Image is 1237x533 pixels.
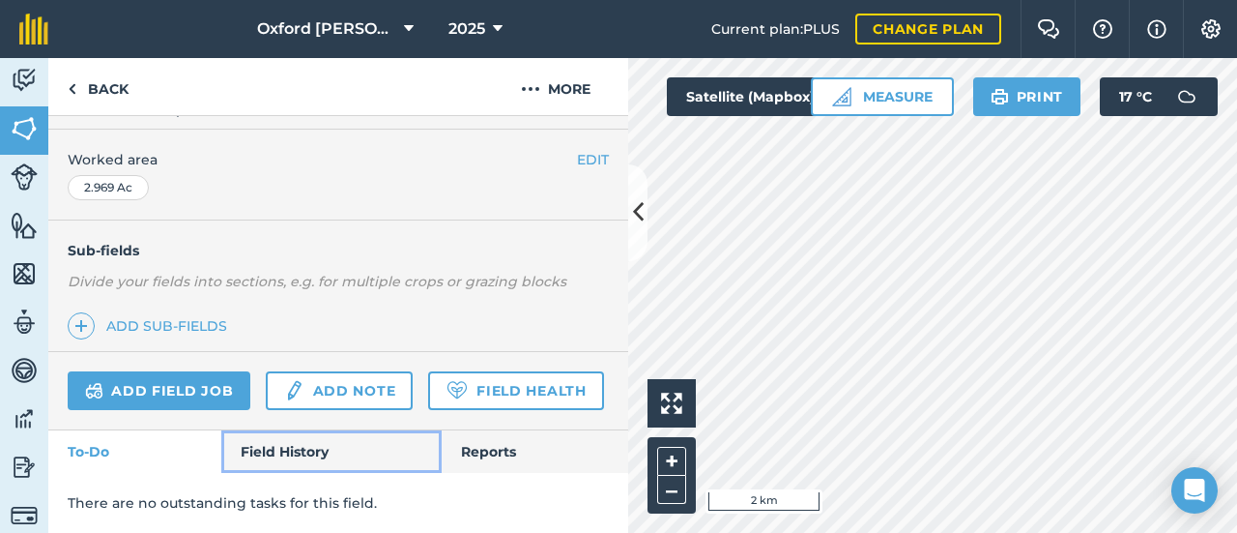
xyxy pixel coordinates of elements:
[257,17,396,41] span: Oxford [PERSON_NAME] Farm
[11,66,38,95] img: svg+xml;base64,PD94bWwgdmVyc2lvbj0iMS4wIiBlbmNvZGluZz0idXRmLTgiPz4KPCEtLSBHZW5lcmF0b3I6IEFkb2JlIE...
[283,379,304,402] img: svg+xml;base64,PD94bWwgdmVyc2lvbj0iMS4wIiBlbmNvZGluZz0idXRmLTgiPz4KPCEtLSBHZW5lcmF0b3I6IEFkb2JlIE...
[1091,19,1114,39] img: A question mark icon
[68,312,235,340] a: Add sub-fields
[68,492,609,514] p: There are no outstanding tasks for this field.
[11,114,38,143] img: svg+xml;base64,PHN2ZyB4bWxucz0iaHR0cDovL3d3dy53My5vcmcvMjAwMC9zdmciIHdpZHRoPSI1NiIgaGVpZ2h0PSI2MC...
[1100,77,1218,116] button: 17 °C
[74,314,88,338] img: svg+xml;base64,PHN2ZyB4bWxucz0iaHR0cDovL3d3dy53My5vcmcvMjAwMC9zdmciIHdpZHRoPSIxNCIgaGVpZ2h0PSIyNC...
[577,149,609,170] button: EDIT
[832,87,851,106] img: Ruler icon
[711,18,840,40] span: Current plan : PLUS
[973,77,1081,116] button: Print
[483,58,628,115] button: More
[661,393,682,414] img: Four arrows, one pointing top left, one top right, one bottom right and the last bottom left
[11,453,38,482] img: svg+xml;base64,PD94bWwgdmVyc2lvbj0iMS4wIiBlbmNvZGluZz0idXRmLTgiPz4KPCEtLSBHZW5lcmF0b3I6IEFkb2JlIE...
[68,371,250,410] a: Add field job
[48,58,148,115] a: Back
[266,371,413,410] a: Add note
[1119,77,1152,116] span: 17 ° C
[11,163,38,191] img: svg+xml;base64,PD94bWwgdmVyc2lvbj0iMS4wIiBlbmNvZGluZz0idXRmLTgiPz4KPCEtLSBHZW5lcmF0b3I6IEFkb2JlIE...
[657,447,686,476] button: +
[48,430,221,473] a: To-Do
[221,430,441,473] a: Field History
[48,240,628,261] h4: Sub-fields
[855,14,1001,44] a: Change plan
[657,476,686,504] button: –
[11,259,38,288] img: svg+xml;base64,PHN2ZyB4bWxucz0iaHR0cDovL3d3dy53My5vcmcvMjAwMC9zdmciIHdpZHRoPSI1NiIgaGVpZ2h0PSI2MC...
[1037,19,1060,39] img: Two speech bubbles overlapping with the left bubble in the forefront
[811,77,954,116] button: Measure
[68,175,149,200] div: 2.969 Ac
[667,77,852,116] button: Satellite (Mapbox)
[19,14,48,44] img: fieldmargin Logo
[11,356,38,385] img: svg+xml;base64,PD94bWwgdmVyc2lvbj0iMS4wIiBlbmNvZGluZz0idXRmLTgiPz4KPCEtLSBHZW5lcmF0b3I6IEFkb2JlIE...
[11,502,38,529] img: svg+xml;base64,PD94bWwgdmVyc2lvbj0iMS4wIiBlbmNvZGluZz0idXRmLTgiPz4KPCEtLSBHZW5lcmF0b3I6IEFkb2JlIE...
[11,404,38,433] img: svg+xml;base64,PD94bWwgdmVyc2lvbj0iMS4wIiBlbmNvZGluZz0idXRmLTgiPz4KPCEtLSBHZW5lcmF0b3I6IEFkb2JlIE...
[428,371,603,410] a: Field Health
[991,85,1009,108] img: svg+xml;base64,PHN2ZyB4bWxucz0iaHR0cDovL3d3dy53My5vcmcvMjAwMC9zdmciIHdpZHRoPSIxOSIgaGVpZ2h0PSIyNC...
[68,149,609,170] span: Worked area
[448,17,485,41] span: 2025
[1199,19,1223,39] img: A cog icon
[442,430,628,473] a: Reports
[1147,17,1166,41] img: svg+xml;base64,PHN2ZyB4bWxucz0iaHR0cDovL3d3dy53My5vcmcvMjAwMC9zdmciIHdpZHRoPSIxNyIgaGVpZ2h0PSIxNy...
[11,211,38,240] img: svg+xml;base64,PHN2ZyB4bWxucz0iaHR0cDovL3d3dy53My5vcmcvMjAwMC9zdmciIHdpZHRoPSI1NiIgaGVpZ2h0PSI2MC...
[68,273,566,290] em: Divide your fields into sections, e.g. for multiple crops or grazing blocks
[68,77,76,101] img: svg+xml;base64,PHN2ZyB4bWxucz0iaHR0cDovL3d3dy53My5vcmcvMjAwMC9zdmciIHdpZHRoPSI5IiBoZWlnaHQ9IjI0Ii...
[1167,77,1206,116] img: svg+xml;base64,PD94bWwgdmVyc2lvbj0iMS4wIiBlbmNvZGluZz0idXRmLTgiPz4KPCEtLSBHZW5lcmF0b3I6IEFkb2JlIE...
[11,308,38,337] img: svg+xml;base64,PD94bWwgdmVyc2lvbj0iMS4wIiBlbmNvZGluZz0idXRmLTgiPz4KPCEtLSBHZW5lcmF0b3I6IEFkb2JlIE...
[1171,467,1218,514] div: Open Intercom Messenger
[521,77,540,101] img: svg+xml;base64,PHN2ZyB4bWxucz0iaHR0cDovL3d3dy53My5vcmcvMjAwMC9zdmciIHdpZHRoPSIyMCIgaGVpZ2h0PSIyNC...
[85,379,103,402] img: svg+xml;base64,PD94bWwgdmVyc2lvbj0iMS4wIiBlbmNvZGluZz0idXRmLTgiPz4KPCEtLSBHZW5lcmF0b3I6IEFkb2JlIE...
